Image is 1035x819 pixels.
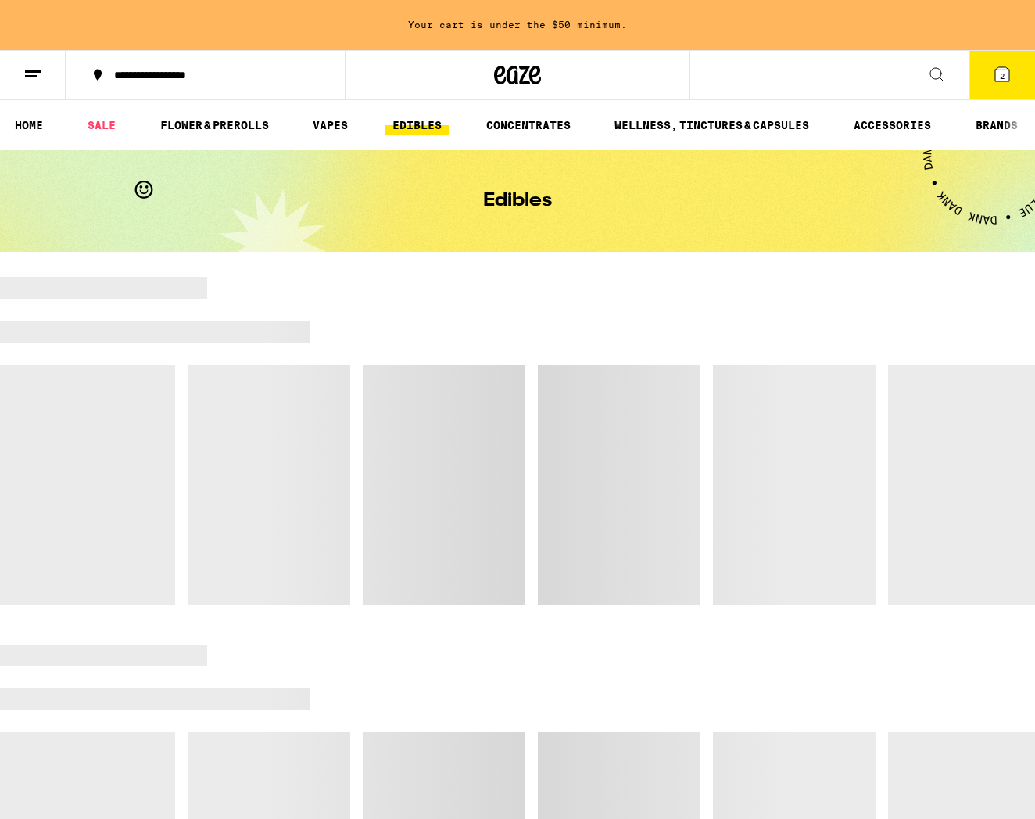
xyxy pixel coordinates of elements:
[846,116,939,135] a: ACCESSORIES
[969,51,1035,99] button: 2
[483,192,552,210] h1: Edibles
[478,116,578,135] a: CONCENTRATES
[385,116,449,135] a: EDIBLES
[968,116,1026,135] button: BRANDS
[80,116,124,135] a: SALE
[305,116,356,135] a: VAPES
[152,116,277,135] a: FLOWER & PREROLLS
[7,116,51,135] a: HOME
[607,116,817,135] a: WELLNESS, TINCTURES & CAPSULES
[1000,71,1005,81] span: 2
